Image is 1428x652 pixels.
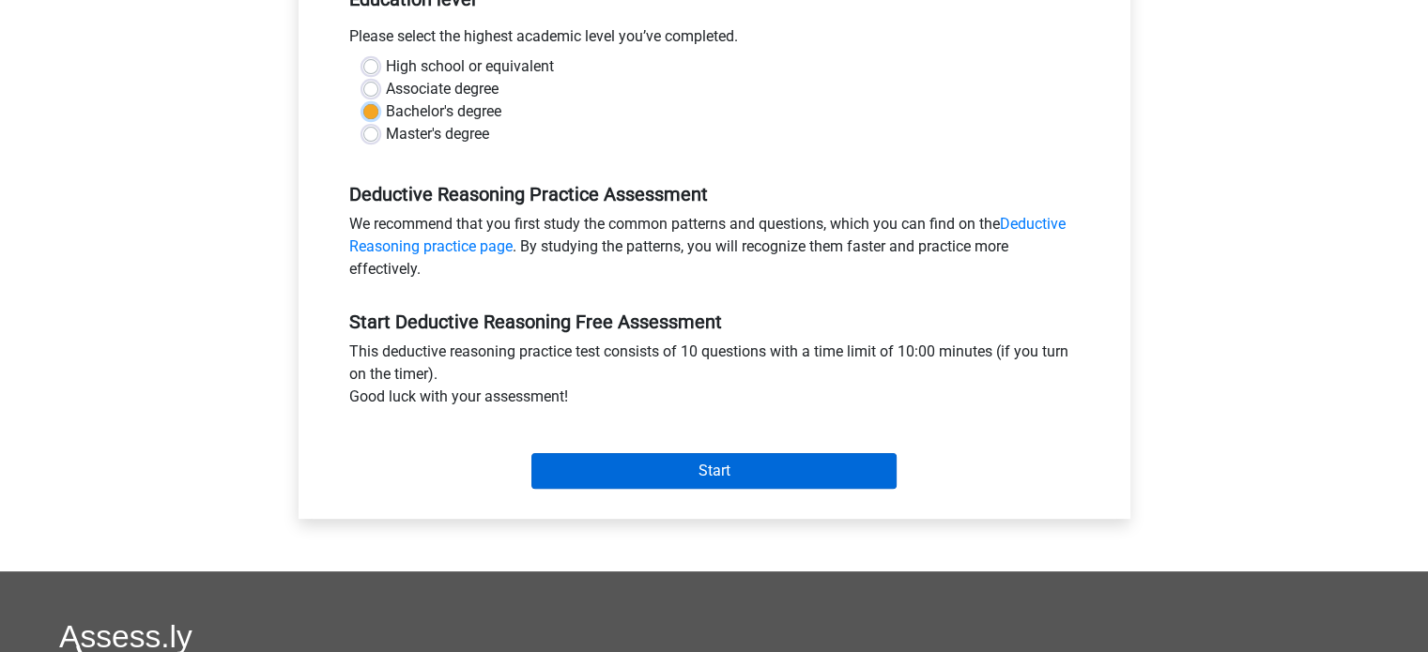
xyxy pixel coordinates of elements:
[386,55,554,78] label: High school or equivalent
[386,123,489,145] label: Master's degree
[349,311,1080,333] h5: Start Deductive Reasoning Free Assessment
[335,25,1094,55] div: Please select the highest academic level you’ve completed.
[386,100,501,123] label: Bachelor's degree
[335,213,1094,288] div: We recommend that you first study the common patterns and questions, which you can find on the . ...
[531,453,897,489] input: Start
[386,78,499,100] label: Associate degree
[349,183,1080,205] h5: Deductive Reasoning Practice Assessment
[335,341,1094,416] div: This deductive reasoning practice test consists of 10 questions with a time limit of 10:00 minute...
